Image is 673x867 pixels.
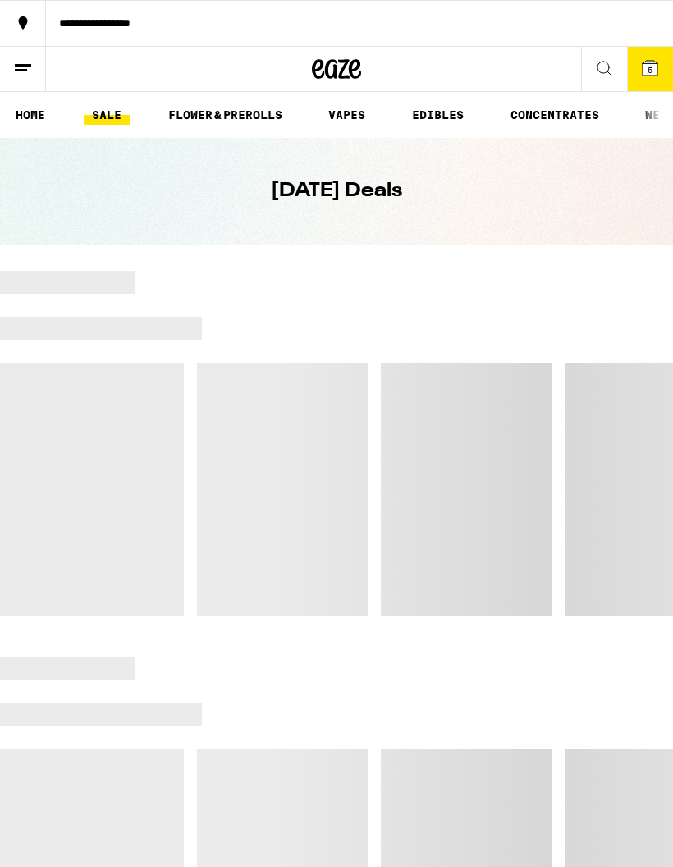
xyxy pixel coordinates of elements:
h1: [DATE] Deals [271,177,402,205]
button: 5 [627,47,673,91]
a: EDIBLES [404,105,472,125]
span: 5 [648,65,652,75]
a: FLOWER & PREROLLS [160,105,291,125]
a: SALE [84,105,130,125]
a: HOME [7,105,53,125]
a: VAPES [320,105,373,125]
a: CONCENTRATES [502,105,607,125]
